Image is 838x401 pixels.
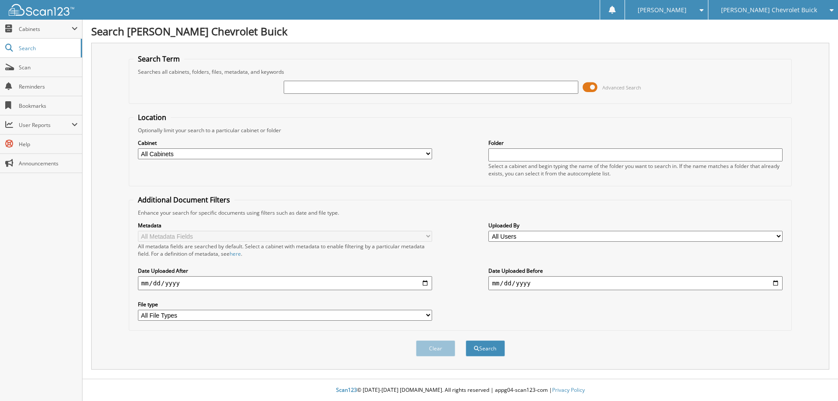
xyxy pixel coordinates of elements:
[134,127,787,134] div: Optionally limit your search to a particular cabinet or folder
[19,45,76,52] span: Search
[19,141,78,148] span: Help
[19,64,78,71] span: Scan
[82,380,838,401] div: © [DATE]-[DATE] [DOMAIN_NAME]. All rights reserved | appg04-scan123-com |
[721,7,817,13] span: [PERSON_NAME] Chevrolet Buick
[466,340,505,356] button: Search
[488,267,783,274] label: Date Uploaded Before
[230,250,241,257] a: here
[602,84,641,91] span: Advanced Search
[552,386,585,394] a: Privacy Policy
[336,386,357,394] span: Scan123
[134,54,184,64] legend: Search Term
[138,243,432,257] div: All metadata fields are searched by default. Select a cabinet with metadata to enable filtering b...
[91,24,829,38] h1: Search [PERSON_NAME] Chevrolet Buick
[488,139,783,147] label: Folder
[19,160,78,167] span: Announcements
[488,222,783,229] label: Uploaded By
[138,301,432,308] label: File type
[488,276,783,290] input: end
[138,267,432,274] label: Date Uploaded After
[134,209,787,216] div: Enhance your search for specific documents using filters such as date and file type.
[19,83,78,90] span: Reminders
[19,25,72,33] span: Cabinets
[134,68,787,75] div: Searches all cabinets, folders, files, metadata, and keywords
[138,222,432,229] label: Metadata
[134,113,171,122] legend: Location
[794,359,838,401] iframe: Chat Widget
[138,276,432,290] input: start
[488,162,783,177] div: Select a cabinet and begin typing the name of the folder you want to search in. If the name match...
[134,195,234,205] legend: Additional Document Filters
[638,7,687,13] span: [PERSON_NAME]
[19,102,78,110] span: Bookmarks
[9,4,74,16] img: scan123-logo-white.svg
[416,340,455,356] button: Clear
[138,139,432,147] label: Cabinet
[19,121,72,129] span: User Reports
